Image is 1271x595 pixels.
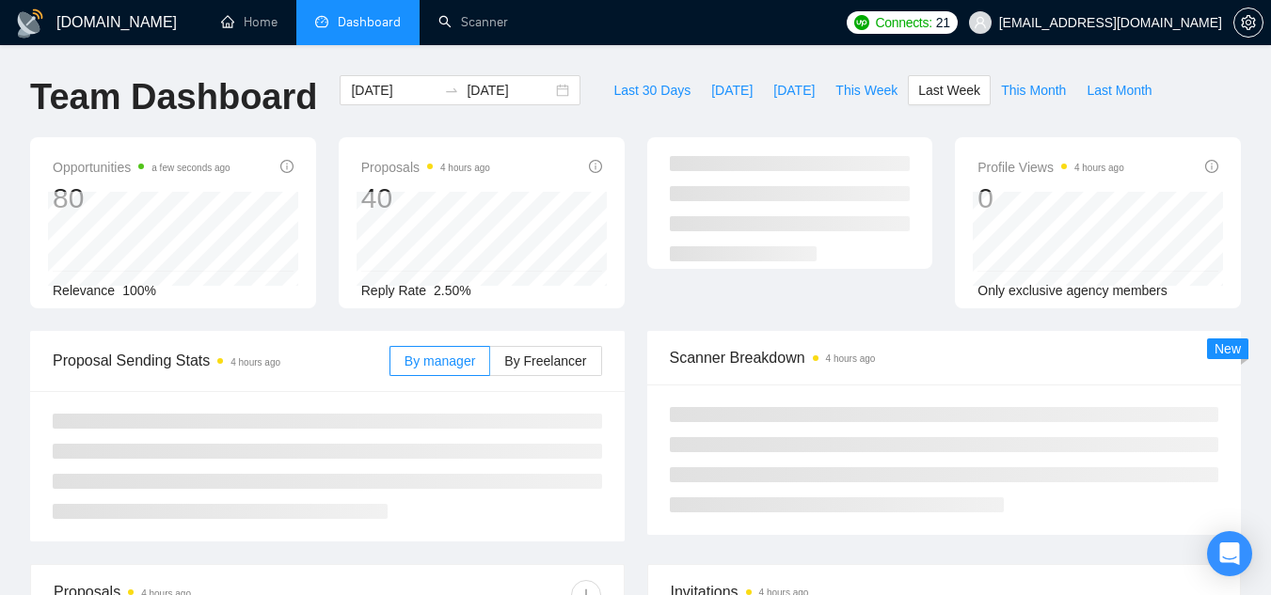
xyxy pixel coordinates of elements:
time: 4 hours ago [230,357,280,368]
button: [DATE] [763,75,825,105]
span: Last 30 Days [613,80,691,101]
button: This Week [825,75,908,105]
span: 21 [936,12,950,33]
span: This Week [835,80,898,101]
button: [DATE] [701,75,763,105]
span: user [974,16,987,29]
span: [DATE] [711,80,753,101]
div: Open Intercom Messenger [1207,531,1252,576]
span: Reply Rate [361,283,426,298]
time: 4 hours ago [440,163,490,173]
span: Dashboard [338,14,401,30]
time: a few seconds ago [151,163,230,173]
button: This Month [991,75,1076,105]
span: New [1215,341,1241,356]
img: upwork-logo.png [854,15,869,30]
span: 100% [122,283,156,298]
button: Last 30 Days [603,75,701,105]
a: setting [1233,15,1263,30]
span: setting [1234,15,1263,30]
span: 2.50% [434,283,471,298]
span: Relevance [53,283,115,298]
div: 0 [977,180,1124,216]
div: 40 [361,180,490,216]
span: Proposal Sending Stats [53,349,389,372]
button: Last Week [908,75,991,105]
span: info-circle [589,160,602,173]
span: swap-right [444,83,459,98]
time: 4 hours ago [1074,163,1124,173]
span: Last Week [918,80,980,101]
span: Proposals [361,156,490,179]
img: logo [15,8,45,39]
h1: Team Dashboard [30,75,317,119]
a: homeHome [221,14,278,30]
span: Opportunities [53,156,230,179]
span: info-circle [280,160,294,173]
span: Only exclusive agency members [977,283,1168,298]
span: info-circle [1205,160,1218,173]
span: to [444,83,459,98]
span: By manager [405,353,475,368]
a: searchScanner [438,14,508,30]
time: 4 hours ago [826,353,876,364]
span: Connects: [875,12,931,33]
span: Scanner Breakdown [670,346,1219,369]
span: By Freelancer [504,353,586,368]
span: [DATE] [773,80,815,101]
span: Last Month [1087,80,1152,101]
span: This Month [1001,80,1066,101]
input: End date [467,80,552,101]
button: Last Month [1076,75,1162,105]
button: setting [1233,8,1263,38]
span: dashboard [315,15,328,28]
div: 80 [53,180,230,216]
span: Profile Views [977,156,1124,179]
input: Start date [351,80,437,101]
